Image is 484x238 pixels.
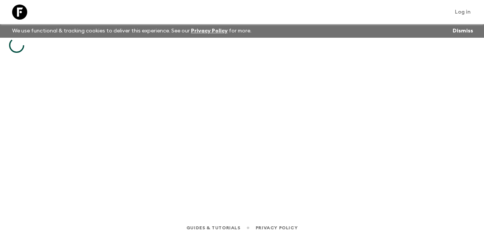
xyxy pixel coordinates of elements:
[451,26,475,36] button: Dismiss
[256,224,298,232] a: Privacy Policy
[9,24,254,38] p: We use functional & tracking cookies to deliver this experience. See our for more.
[191,28,228,34] a: Privacy Policy
[451,7,475,17] a: Log in
[186,224,240,232] a: Guides & Tutorials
